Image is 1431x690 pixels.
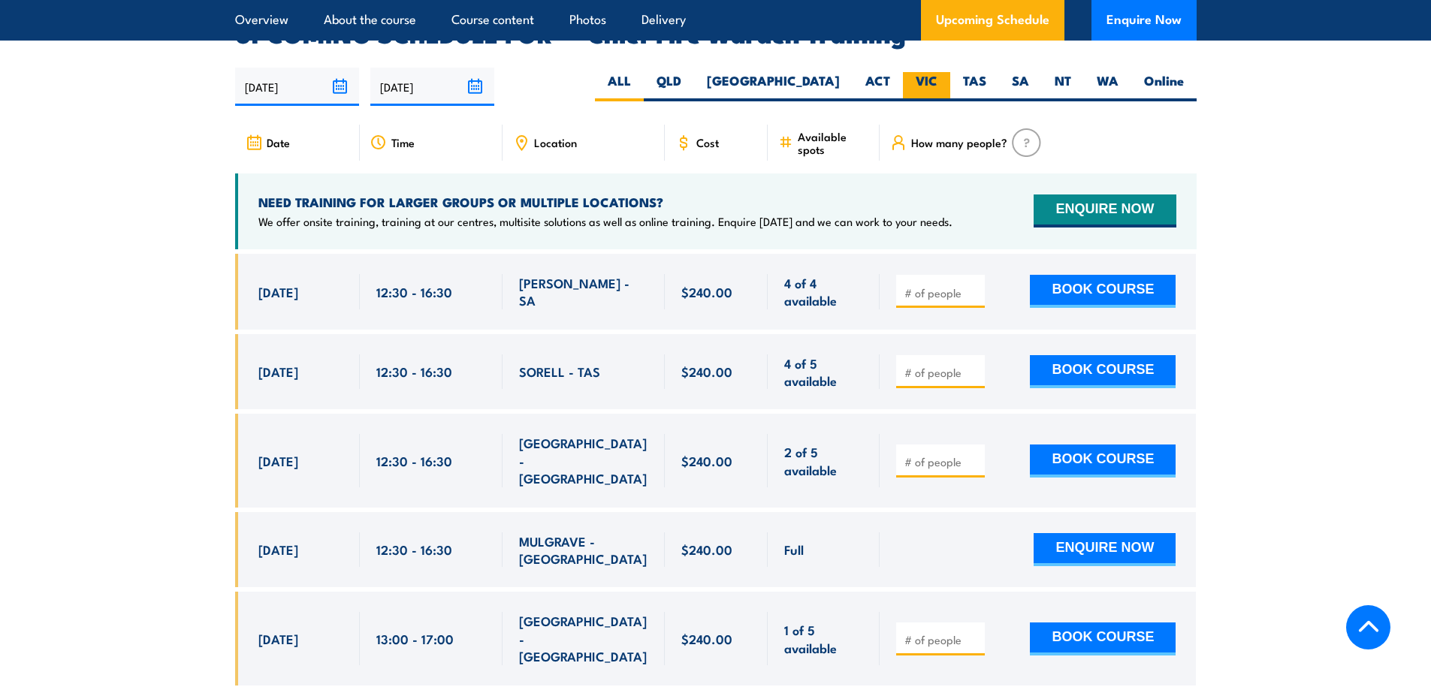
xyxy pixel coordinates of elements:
[519,532,648,568] span: MULGRAVE - [GEOGRAPHIC_DATA]
[1034,194,1176,227] button: ENQUIRE NOW
[391,136,415,149] span: Time
[1131,72,1197,101] label: Online
[1030,444,1176,478] button: BOOK COURSE
[267,136,290,149] span: Date
[784,443,863,478] span: 2 of 5 available
[519,434,648,487] span: [GEOGRAPHIC_DATA] - [GEOGRAPHIC_DATA]
[911,136,1007,149] span: How many people?
[694,72,853,101] label: [GEOGRAPHIC_DATA]
[595,72,644,101] label: ALL
[258,630,298,647] span: [DATE]
[235,68,359,106] input: From date
[904,365,980,380] input: # of people
[784,621,863,656] span: 1 of 5 available
[519,612,648,664] span: [GEOGRAPHIC_DATA] - [GEOGRAPHIC_DATA]
[1084,72,1131,101] label: WA
[1030,622,1176,655] button: BOOK COURSE
[681,630,732,647] span: $240.00
[258,452,298,469] span: [DATE]
[950,72,999,101] label: TAS
[1034,533,1176,566] button: ENQUIRE NOW
[258,363,298,380] span: [DATE]
[376,630,454,647] span: 13:00 - 17:00
[519,274,648,309] span: [PERSON_NAME] - SA
[904,285,980,300] input: # of people
[681,541,732,558] span: $240.00
[376,283,452,300] span: 12:30 - 16:30
[784,541,804,558] span: Full
[1030,355,1176,388] button: BOOK COURSE
[258,214,952,229] p: We offer onsite training, training at our centres, multisite solutions as well as online training...
[999,72,1042,101] label: SA
[904,454,980,469] input: # of people
[258,541,298,558] span: [DATE]
[258,283,298,300] span: [DATE]
[784,354,863,390] span: 4 of 5 available
[681,452,732,469] span: $240.00
[904,632,980,647] input: # of people
[534,136,577,149] span: Location
[681,283,732,300] span: $240.00
[798,130,869,155] span: Available spots
[376,541,452,558] span: 12:30 - 16:30
[681,363,732,380] span: $240.00
[376,363,452,380] span: 12:30 - 16:30
[235,23,1197,44] h2: UPCOMING SCHEDULE FOR - "Chief Fire Warden Training"
[258,194,952,210] h4: NEED TRAINING FOR LARGER GROUPS OR MULTIPLE LOCATIONS?
[784,274,863,309] span: 4 of 4 available
[1042,72,1084,101] label: NT
[644,72,694,101] label: QLD
[370,68,494,106] input: To date
[1030,275,1176,308] button: BOOK COURSE
[519,363,600,380] span: SORELL - TAS
[376,452,452,469] span: 12:30 - 16:30
[696,136,719,149] span: Cost
[853,72,903,101] label: ACT
[903,72,950,101] label: VIC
